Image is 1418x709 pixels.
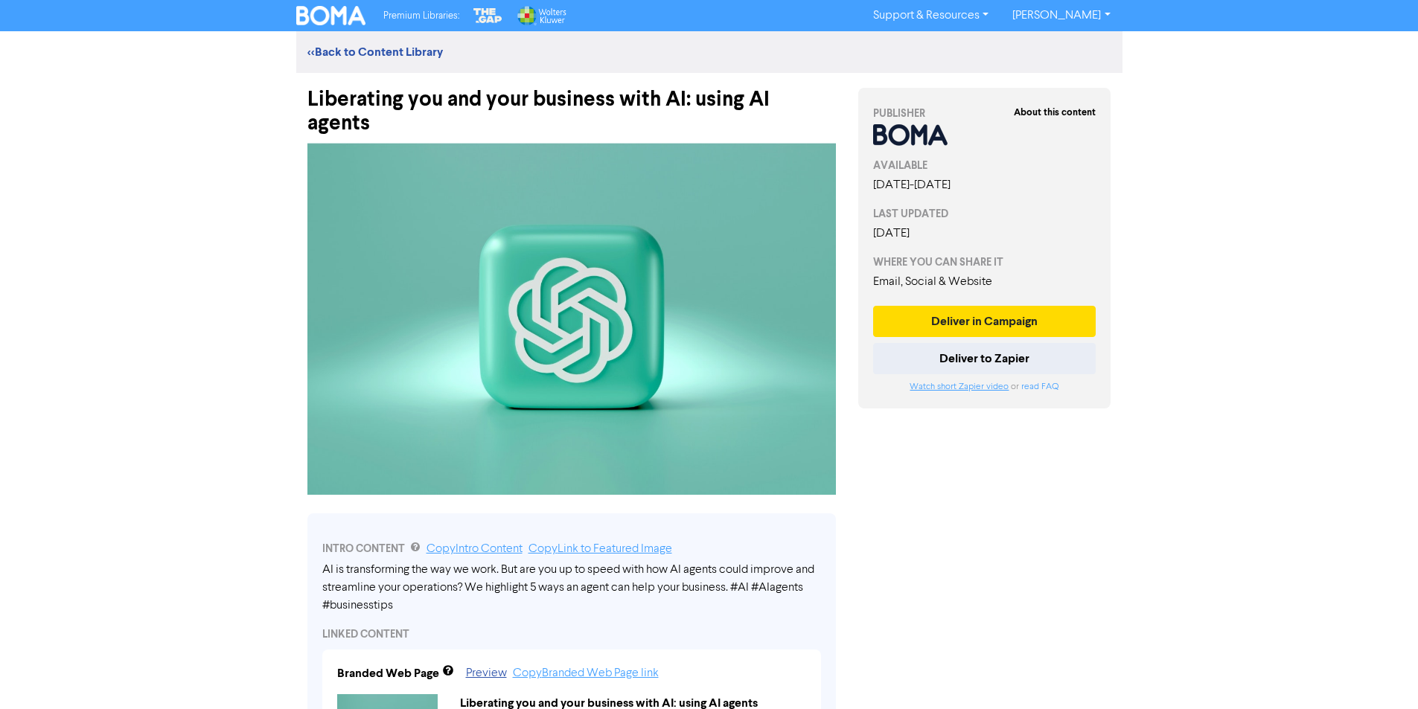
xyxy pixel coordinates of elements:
a: [PERSON_NAME] [1000,4,1122,28]
a: Copy Intro Content [427,543,523,555]
div: or [873,380,1096,394]
a: Copy Branded Web Page link [513,667,659,679]
div: INTRO CONTENT [322,540,821,558]
div: Email, Social & Website [873,273,1096,291]
button: Deliver in Campaign [873,306,1096,337]
iframe: Chat Widget [1344,638,1418,709]
span: Premium Libraries: [383,11,459,21]
div: AI is transforming the way we work. But are you up to speed with how AI agents could improve and ... [322,561,821,615]
a: Support & Resources [861,4,1000,28]
div: LINKED CONTENT [322,626,821,642]
button: Deliver to Zapier [873,343,1096,374]
a: read FAQ [1021,382,1058,391]
div: Branded Web Page [337,664,439,682]
div: LAST UPDATED [873,206,1096,222]
div: [DATE] [873,225,1096,243]
div: WHERE YOU CAN SHARE IT [873,254,1096,270]
img: BOMA Logo [296,6,366,25]
a: Preview [466,667,507,679]
img: The Gap [471,6,504,25]
div: [DATE] - [DATE] [873,176,1096,194]
div: Liberating you and your business with AI: using AI agents [307,73,836,135]
a: Copy Link to Featured Image [528,543,672,555]
div: AVAILABLE [873,158,1096,173]
a: <<Back to Content Library [307,45,443,60]
div: PUBLISHER [873,106,1096,121]
img: Wolters Kluwer [516,6,566,25]
strong: About this content [1014,106,1096,118]
a: Watch short Zapier video [910,382,1009,391]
